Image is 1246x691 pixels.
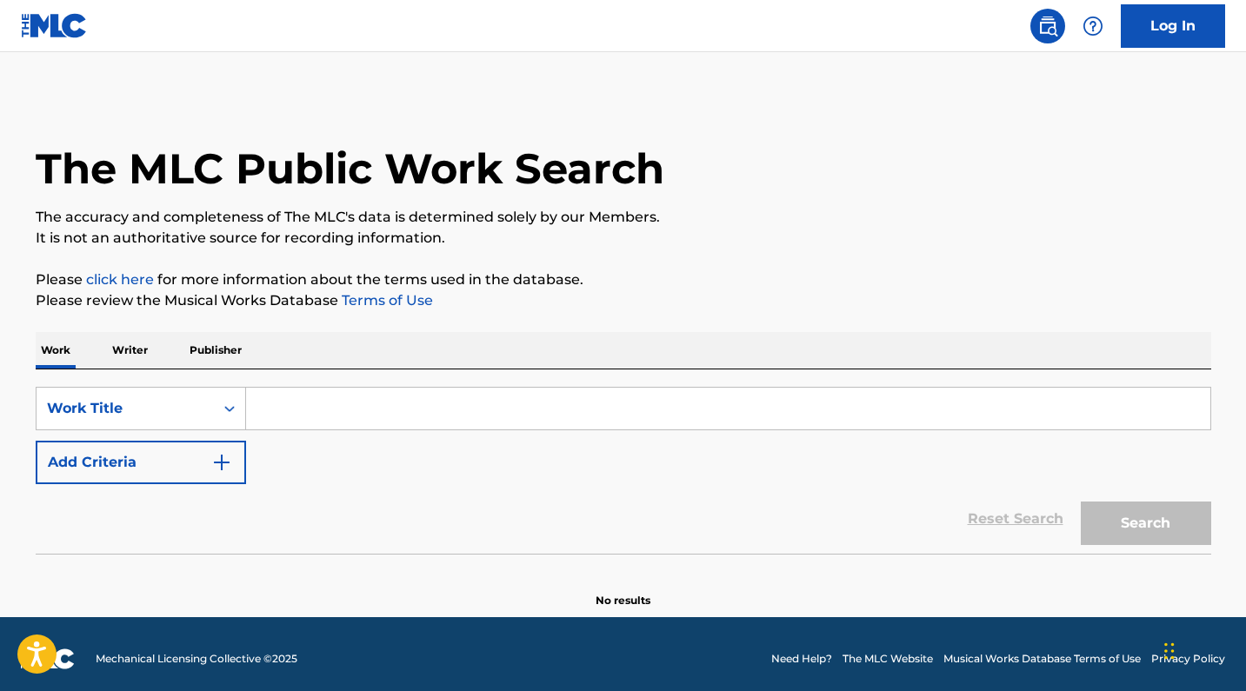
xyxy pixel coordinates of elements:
[107,332,153,369] p: Writer
[47,398,203,419] div: Work Title
[596,572,650,608] p: No results
[1083,16,1103,37] img: help
[36,441,246,484] button: Add Criteria
[1164,625,1175,677] div: Drag
[184,332,247,369] p: Publisher
[36,228,1211,249] p: It is not an authoritative source for recording information.
[1030,9,1065,43] a: Public Search
[211,452,232,473] img: 9d2ae6d4665cec9f34b9.svg
[771,651,832,667] a: Need Help?
[1076,9,1110,43] div: Help
[36,387,1211,554] form: Search Form
[843,651,933,667] a: The MLC Website
[86,271,154,288] a: click here
[36,332,76,369] p: Work
[1159,608,1246,691] iframe: Chat Widget
[36,207,1211,228] p: The accuracy and completeness of The MLC's data is determined solely by our Members.
[1151,651,1225,667] a: Privacy Policy
[96,651,297,667] span: Mechanical Licensing Collective © 2025
[1121,4,1225,48] a: Log In
[36,290,1211,311] p: Please review the Musical Works Database
[1037,16,1058,37] img: search
[21,13,88,38] img: MLC Logo
[338,292,433,309] a: Terms of Use
[943,651,1141,667] a: Musical Works Database Terms of Use
[36,143,664,195] h1: The MLC Public Work Search
[36,269,1211,290] p: Please for more information about the terms used in the database.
